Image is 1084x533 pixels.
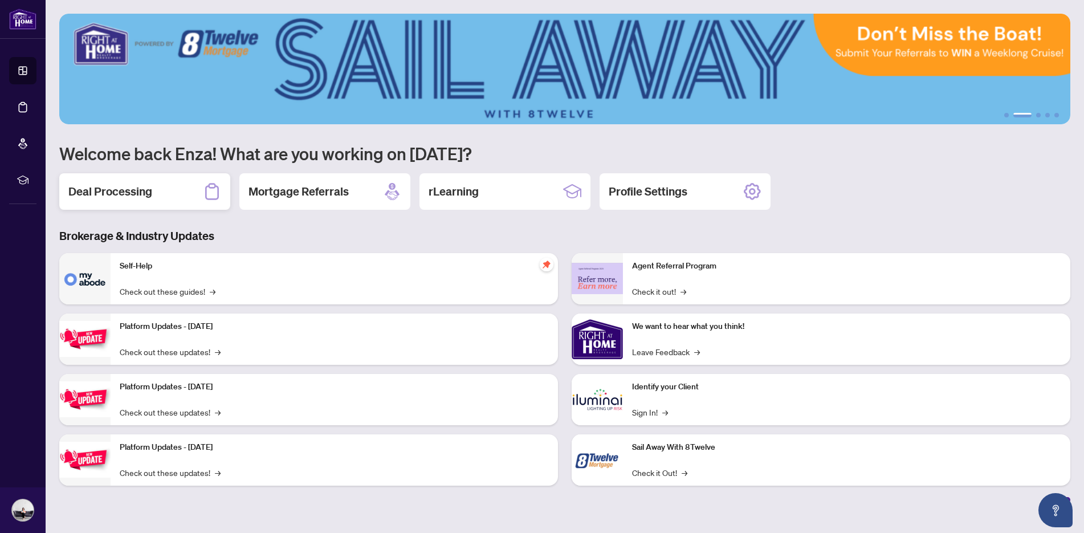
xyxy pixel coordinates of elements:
span: → [215,406,221,418]
span: → [680,285,686,298]
a: Check out these updates!→ [120,466,221,479]
p: Platform Updates - [DATE] [120,381,549,393]
a: Check out these updates!→ [120,406,221,418]
h2: Deal Processing [68,184,152,200]
img: logo [9,9,36,30]
span: → [694,345,700,358]
button: Open asap [1038,493,1073,527]
img: Sail Away With 8Twelve [572,434,623,486]
button: 4 [1045,113,1050,117]
a: Check it out!→ [632,285,686,298]
p: Platform Updates - [DATE] [120,441,549,454]
p: Self-Help [120,260,549,272]
img: Platform Updates - July 8, 2025 [59,381,111,417]
img: We want to hear what you think! [572,314,623,365]
h2: Mortgage Referrals [248,184,349,200]
p: Identify your Client [632,381,1061,393]
p: We want to hear what you think! [632,320,1061,333]
img: Self-Help [59,253,111,304]
span: → [662,406,668,418]
button: 1 [1004,113,1009,117]
img: Agent Referral Program [572,263,623,294]
button: 2 [1013,113,1032,117]
p: Sail Away With 8Twelve [632,441,1061,454]
button: 5 [1054,113,1059,117]
p: Agent Referral Program [632,260,1061,272]
img: Identify your Client [572,374,623,425]
h3: Brokerage & Industry Updates [59,228,1070,244]
span: → [682,466,687,479]
img: Profile Icon [12,499,34,521]
a: Check out these updates!→ [120,345,221,358]
a: Check out these guides!→ [120,285,215,298]
span: → [210,285,215,298]
p: Platform Updates - [DATE] [120,320,549,333]
span: → [215,345,221,358]
button: 3 [1036,113,1041,117]
h2: Profile Settings [609,184,687,200]
a: Check it Out!→ [632,466,687,479]
img: Slide 1 [59,14,1070,124]
img: Platform Updates - July 21, 2025 [59,321,111,357]
a: Sign In!→ [632,406,668,418]
span: pushpin [540,258,553,271]
img: Platform Updates - June 23, 2025 [59,442,111,478]
h1: Welcome back Enza! What are you working on [DATE]? [59,143,1070,164]
span: → [215,466,221,479]
a: Leave Feedback→ [632,345,700,358]
h2: rLearning [429,184,479,200]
